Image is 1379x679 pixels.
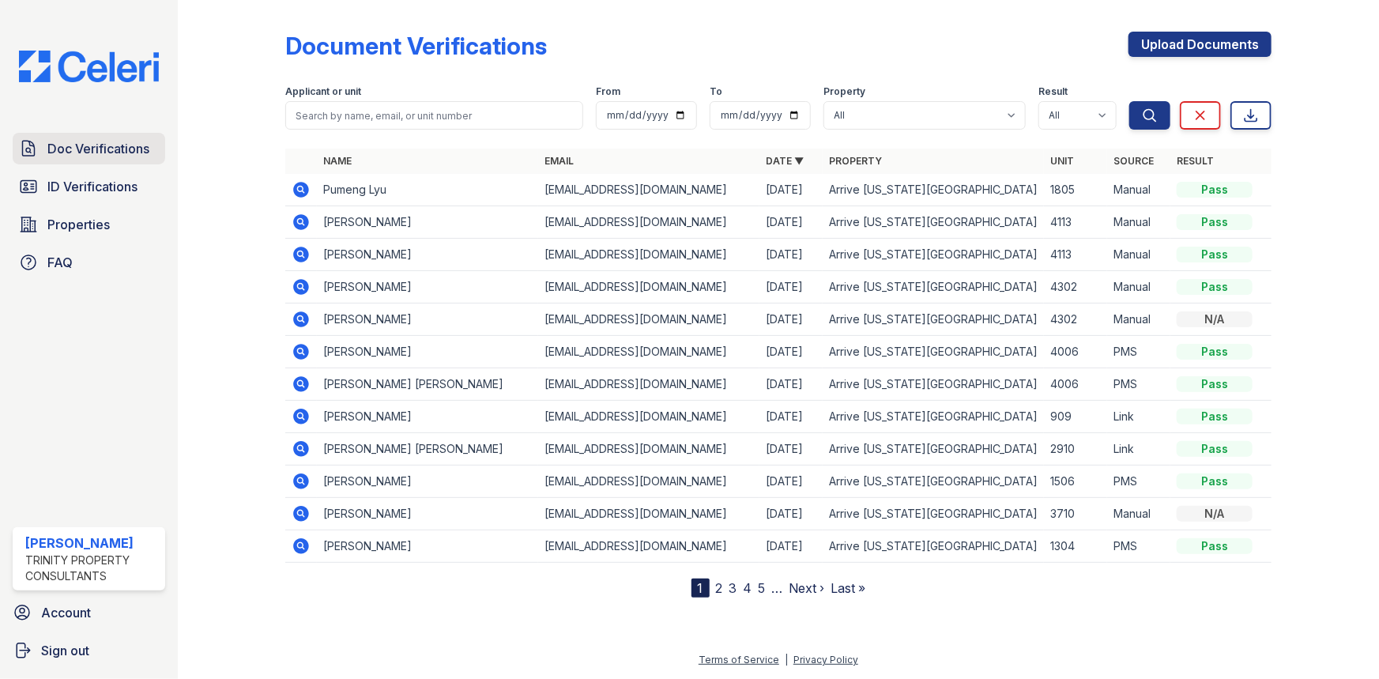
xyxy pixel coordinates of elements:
td: Arrive [US_STATE][GEOGRAPHIC_DATA] [823,336,1044,368]
td: PMS [1107,530,1170,563]
div: Pass [1177,344,1253,360]
td: [DATE] [759,336,823,368]
td: [DATE] [759,174,823,206]
span: … [772,579,783,598]
a: Date ▼ [766,155,804,167]
td: [EMAIL_ADDRESS][DOMAIN_NAME] [538,433,759,466]
td: Arrive [US_STATE][GEOGRAPHIC_DATA] [823,304,1044,336]
a: Email [544,155,574,167]
td: [PERSON_NAME] [317,498,538,530]
div: [PERSON_NAME] [25,534,159,553]
td: [DATE] [759,401,823,433]
td: Arrive [US_STATE][GEOGRAPHIC_DATA] [823,466,1044,498]
td: [EMAIL_ADDRESS][DOMAIN_NAME] [538,336,759,368]
div: Pass [1177,376,1253,392]
a: Account [6,597,171,628]
td: [EMAIL_ADDRESS][DOMAIN_NAME] [538,466,759,498]
td: 3710 [1044,498,1107,530]
td: PMS [1107,466,1170,498]
td: [DATE] [759,304,823,336]
td: 4302 [1044,304,1107,336]
td: [DATE] [759,433,823,466]
div: Pass [1177,214,1253,230]
a: Property [829,155,882,167]
a: Next › [789,580,825,596]
a: Upload Documents [1128,32,1272,57]
label: Applicant or unit [285,85,361,98]
td: [PERSON_NAME] [317,206,538,239]
td: Arrive [US_STATE][GEOGRAPHIC_DATA] [823,174,1044,206]
td: Pumeng Lyu [317,174,538,206]
span: ID Verifications [47,177,138,196]
td: [DATE] [759,239,823,271]
a: Name [323,155,352,167]
span: Doc Verifications [47,139,149,158]
a: 5 [759,580,766,596]
td: [EMAIL_ADDRESS][DOMAIN_NAME] [538,174,759,206]
a: FAQ [13,247,165,278]
div: Pass [1177,247,1253,262]
span: Sign out [41,641,89,660]
td: PMS [1107,336,1170,368]
td: 1506 [1044,466,1107,498]
td: Manual [1107,271,1170,304]
a: Last » [831,580,866,596]
a: Sign out [6,635,171,666]
span: Properties [47,215,110,234]
td: [DATE] [759,530,823,563]
td: 909 [1044,401,1107,433]
td: PMS [1107,368,1170,401]
label: To [710,85,722,98]
img: CE_Logo_Blue-a8612792a0a2168367f1c8372b55b34899dd931a85d93a1a3d3e32e68fde9ad4.png [6,51,171,82]
td: 4006 [1044,368,1107,401]
div: Pass [1177,279,1253,295]
td: Manual [1107,239,1170,271]
label: Property [823,85,865,98]
div: Trinity Property Consultants [25,553,159,584]
td: [PERSON_NAME] [317,271,538,304]
td: [EMAIL_ADDRESS][DOMAIN_NAME] [538,271,759,304]
td: 4113 [1044,206,1107,239]
a: 2 [716,580,723,596]
span: FAQ [47,253,73,272]
td: Arrive [US_STATE][GEOGRAPHIC_DATA] [823,271,1044,304]
td: [EMAIL_ADDRESS][DOMAIN_NAME] [538,368,759,401]
a: Privacy Policy [793,654,858,666]
td: 4113 [1044,239,1107,271]
td: 1805 [1044,174,1107,206]
td: Arrive [US_STATE][GEOGRAPHIC_DATA] [823,368,1044,401]
a: Properties [13,209,165,240]
td: [EMAIL_ADDRESS][DOMAIN_NAME] [538,530,759,563]
input: Search by name, email, or unit number [285,101,583,130]
td: [EMAIL_ADDRESS][DOMAIN_NAME] [538,401,759,433]
a: Doc Verifications [13,133,165,164]
td: [DATE] [759,368,823,401]
td: [PERSON_NAME] [317,336,538,368]
td: Arrive [US_STATE][GEOGRAPHIC_DATA] [823,530,1044,563]
div: Pass [1177,538,1253,554]
td: [EMAIL_ADDRESS][DOMAIN_NAME] [538,206,759,239]
label: Result [1038,85,1068,98]
td: [EMAIL_ADDRESS][DOMAIN_NAME] [538,304,759,336]
div: 1 [691,579,710,598]
td: Arrive [US_STATE][GEOGRAPHIC_DATA] [823,401,1044,433]
div: Document Verifications [285,32,547,60]
td: [EMAIL_ADDRESS][DOMAIN_NAME] [538,239,759,271]
td: Link [1107,433,1170,466]
div: N/A [1177,506,1253,522]
td: [PERSON_NAME] [317,466,538,498]
a: Result [1177,155,1214,167]
div: Pass [1177,182,1253,198]
td: Manual [1107,498,1170,530]
a: Source [1113,155,1154,167]
td: [PERSON_NAME] [317,239,538,271]
td: Arrive [US_STATE][GEOGRAPHIC_DATA] [823,433,1044,466]
td: 1304 [1044,530,1107,563]
td: Manual [1107,304,1170,336]
td: [PERSON_NAME] [317,530,538,563]
td: Link [1107,401,1170,433]
td: [DATE] [759,466,823,498]
div: Pass [1177,441,1253,457]
a: Unit [1050,155,1074,167]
